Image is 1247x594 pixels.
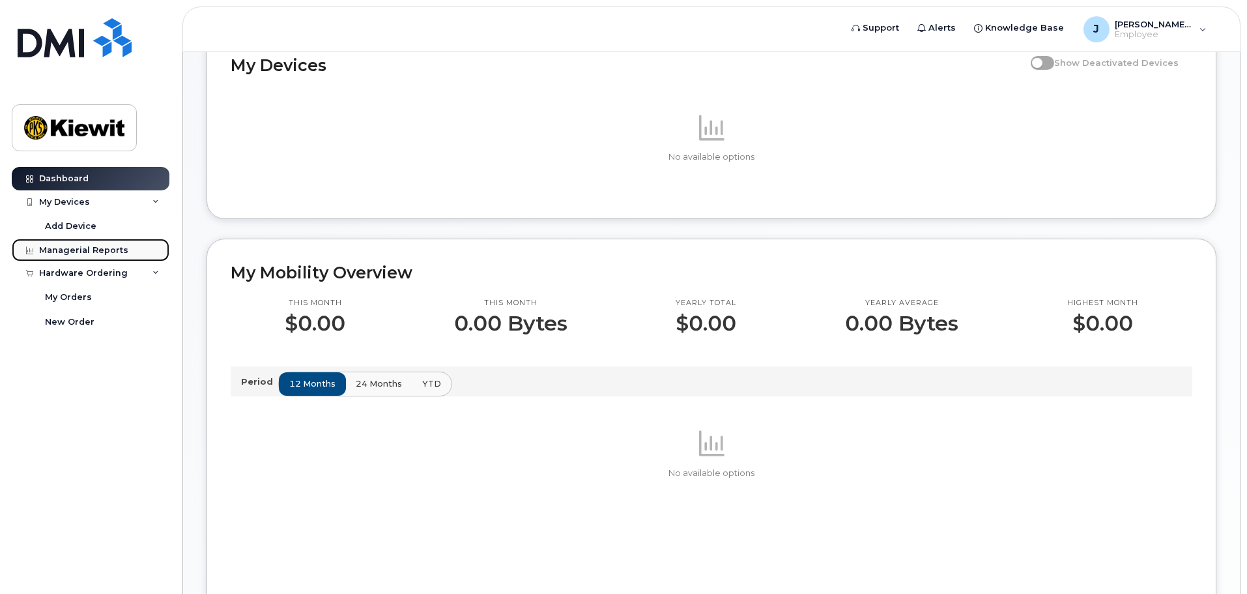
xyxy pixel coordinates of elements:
span: Support [863,22,899,35]
p: This month [454,298,567,308]
p: No available options [231,468,1192,479]
span: Alerts [928,22,956,35]
a: Knowledge Base [965,15,1073,41]
p: No available options [231,151,1192,163]
p: 0.00 Bytes [454,312,567,335]
div: Jonathan.Thorn [1074,16,1216,42]
p: Highest month [1067,298,1138,308]
h2: My Mobility Overview [231,263,1192,282]
span: Show Deactivated Devices [1054,57,1179,68]
p: Period [241,376,278,388]
p: Yearly average [845,298,958,308]
p: $0.00 [1067,312,1138,335]
a: Alerts [908,15,965,41]
span: Employee [1115,29,1193,40]
input: Show Deactivated Devices [1031,50,1041,61]
span: Knowledge Base [985,22,1064,35]
p: 0.00 Bytes [845,312,958,335]
span: J [1093,22,1099,37]
p: Yearly total [676,298,736,308]
h2: My Devices [231,55,1024,75]
iframe: Messenger Launcher [1190,537,1237,584]
span: YTD [422,378,441,390]
span: 24 months [356,378,402,390]
p: This month [285,298,345,308]
p: $0.00 [676,312,736,335]
a: Support [842,15,908,41]
span: [PERSON_NAME].[PERSON_NAME] [1115,19,1193,29]
p: $0.00 [285,312,345,335]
